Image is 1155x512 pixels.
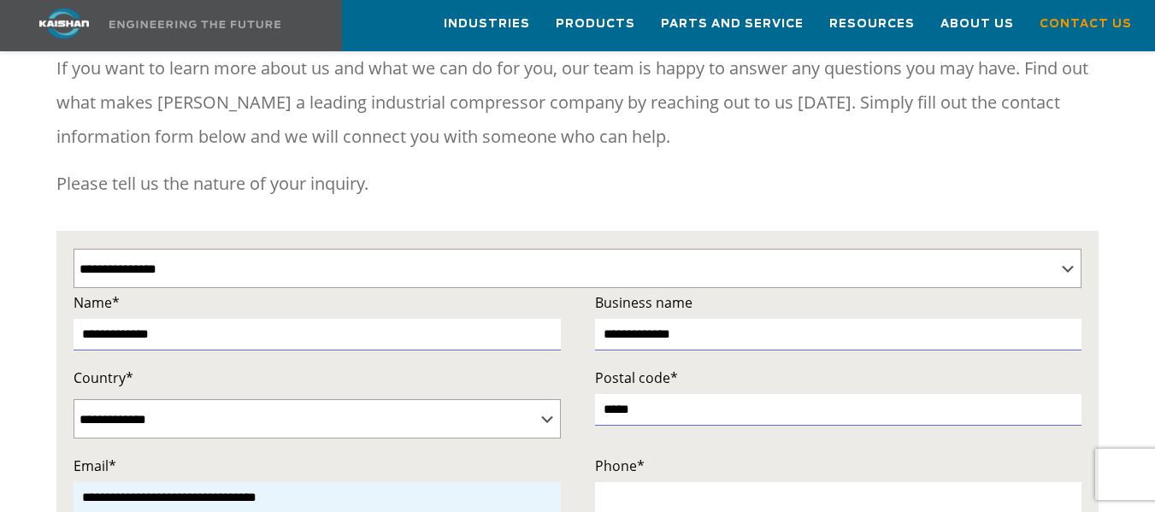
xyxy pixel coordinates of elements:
span: About Us [940,15,1014,34]
img: Engineering the future [109,21,280,28]
label: Name* [74,291,560,315]
a: Resources [829,1,915,47]
p: Please tell us the nature of your inquiry. [56,167,1099,201]
a: About Us [940,1,1014,47]
span: Resources [829,15,915,34]
span: Products [556,15,635,34]
label: Email* [74,454,560,478]
a: Industries [444,1,530,47]
label: Phone* [595,454,1081,478]
label: Country* [74,366,560,390]
span: Industries [444,15,530,34]
label: Business name [595,291,1081,315]
a: Products [556,1,635,47]
a: Parts and Service [661,1,804,47]
span: Contact Us [1040,15,1132,34]
label: Postal code* [595,366,1081,390]
p: If you want to learn more about us and what we can do for you, our team is happy to answer any qu... [56,51,1099,154]
a: Contact Us [1040,1,1132,47]
span: Parts and Service [661,15,804,34]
